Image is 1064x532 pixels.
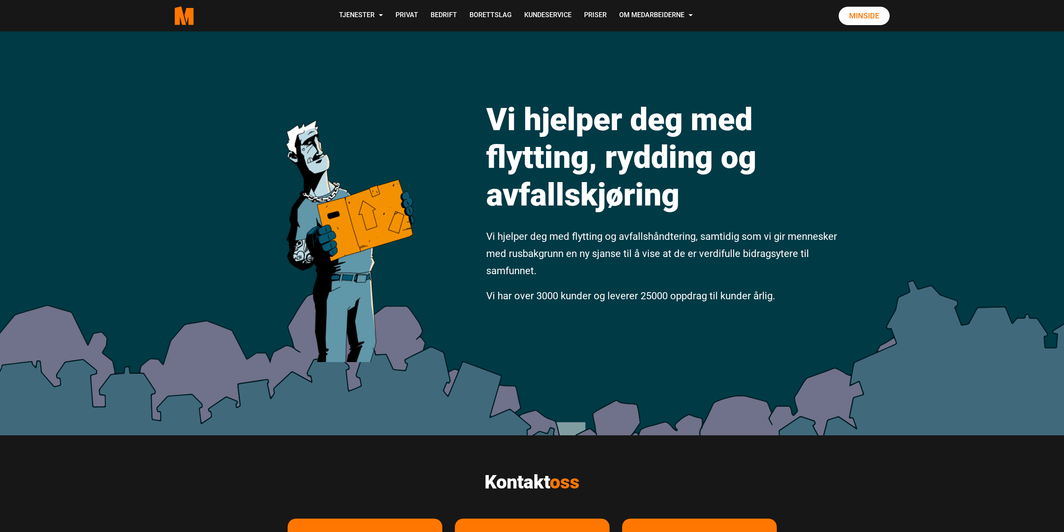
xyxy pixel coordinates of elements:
a: Priser [578,1,613,31]
img: medarbeiderne man icon optimized [277,82,421,362]
a: Tjenester [333,1,389,31]
h1: Vi hjelper deg med flytting, rydding og avfallskjøring [486,100,839,213]
h2: Kontakt [288,471,777,493]
a: Kundeservice [518,1,578,31]
span: Vi har over 3000 kunder og leverer 25000 oppdrag til kunder årlig. [486,290,775,302]
span: Vi hjelper deg med flytting og avfallshåndtering, samtidig som vi gir mennesker med rusbakgrunn e... [486,231,837,277]
a: Minside [839,7,890,25]
a: Om Medarbeiderne [613,1,699,31]
a: Privat [389,1,424,31]
span: oss [550,471,579,493]
a: Bedrift [424,1,463,31]
a: Borettslag [463,1,518,31]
